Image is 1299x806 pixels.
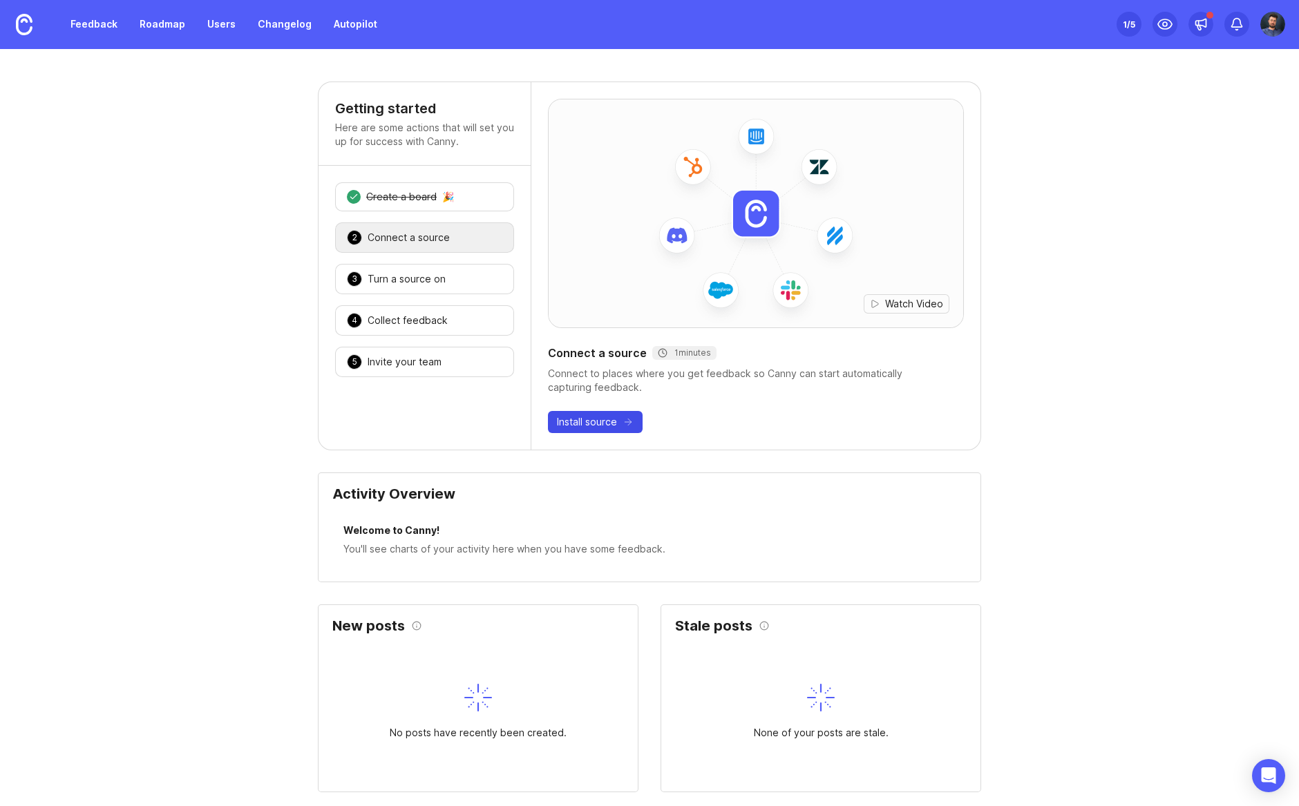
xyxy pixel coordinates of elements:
div: Connect a source [548,345,964,361]
div: Activity Overview [332,487,967,512]
img: installed-source-hero-8cc2ac6e746a3ed68ab1d0118ebd9805.png [549,89,963,338]
a: Users [199,12,244,37]
div: 4 [347,313,362,328]
img: Arlindo Junior [1260,12,1285,37]
div: 3 [347,271,362,287]
button: Install source [548,411,643,433]
a: Roadmap [131,12,193,37]
div: Collect feedback [368,314,448,327]
p: Here are some actions that will set you up for success with Canny. [335,121,514,148]
button: 1/5 [1117,12,1141,37]
h2: New posts [332,619,405,633]
img: svg+xml;base64,PHN2ZyB3aWR0aD0iNDAiIGhlaWdodD0iNDAiIGZpbGw9Im5vbmUiIHhtbG5zPSJodHRwOi8vd3d3LnczLm... [807,684,835,711]
button: Watch Video [864,294,949,314]
a: Changelog [249,12,320,37]
div: Open Intercom Messenger [1252,759,1285,792]
h2: Stale posts [675,619,752,633]
h4: Getting started [335,99,514,118]
span: Install source [557,415,617,429]
div: 5 [347,354,362,370]
div: 1 minutes [658,347,711,358]
a: Autopilot [325,12,386,37]
img: svg+xml;base64,PHN2ZyB3aWR0aD0iNDAiIGhlaWdodD0iNDAiIGZpbGw9Im5vbmUiIHhtbG5zPSJodHRwOi8vd3d3LnczLm... [464,684,492,711]
div: You'll see charts of your activity here when you have some feedback. [343,541,956,557]
div: Invite your team [368,355,442,369]
div: Connect to places where you get feedback so Canny can start automatically capturing feedback. [548,367,964,394]
img: Canny Home [16,14,32,35]
a: Feedback [62,12,126,37]
div: 2 [347,230,362,245]
div: 1 /5 [1123,15,1135,34]
span: Watch Video [885,297,943,311]
div: Connect a source [368,231,450,244]
div: Create a board [366,190,437,204]
div: 🎉 [442,192,454,202]
div: Welcome to Canny! [343,523,956,541]
div: No posts have recently been created. [390,725,567,740]
div: Turn a source on [368,272,446,286]
div: None of your posts are stale. [754,725,889,740]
